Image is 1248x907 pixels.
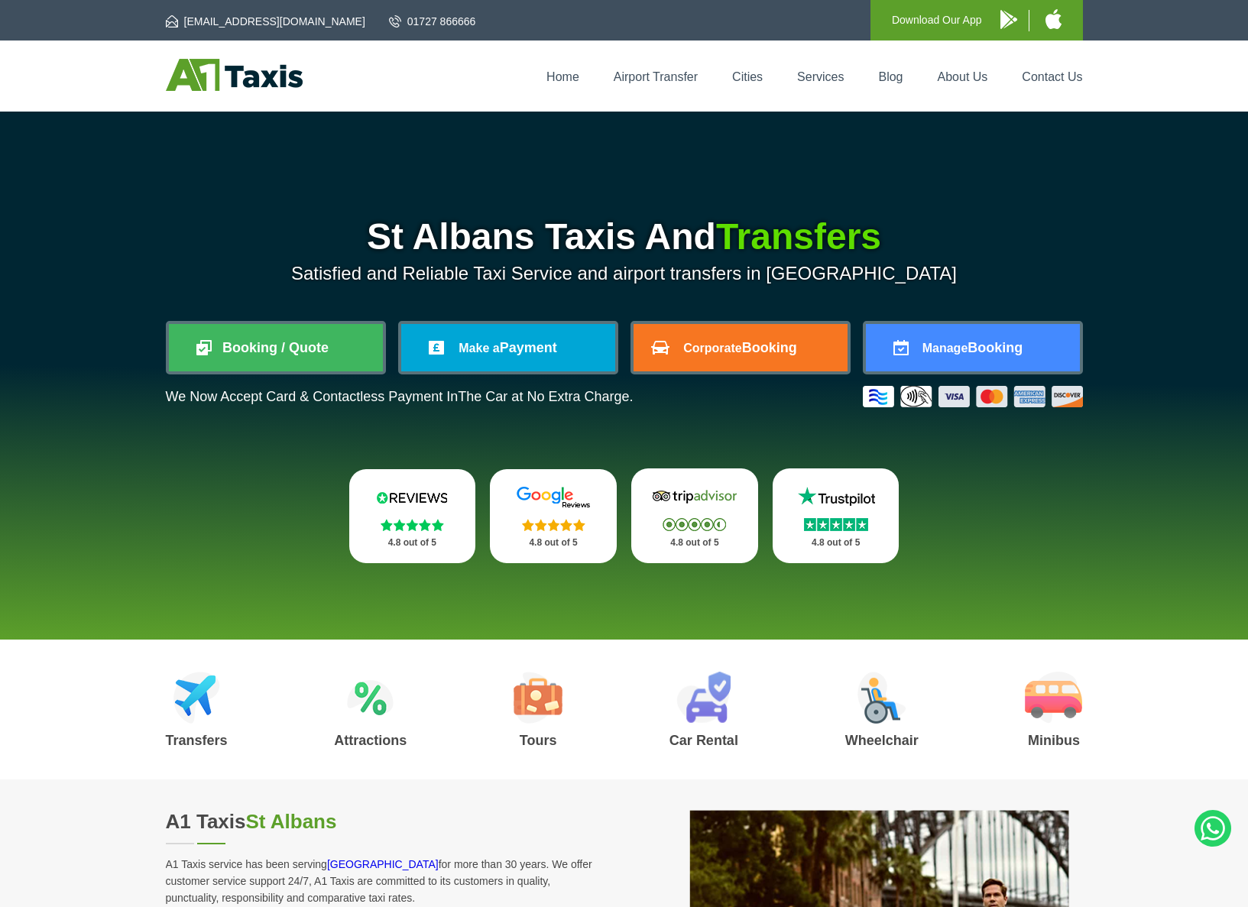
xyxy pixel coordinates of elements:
p: 4.8 out of 5 [648,533,741,552]
a: Contact Us [1022,70,1082,83]
img: Attractions [347,672,394,724]
span: Manage [922,342,968,355]
a: [GEOGRAPHIC_DATA] [327,858,439,870]
a: Google Stars 4.8 out of 5 [490,469,617,563]
a: Airport Transfer [614,70,698,83]
img: Stars [522,519,585,531]
a: Services [797,70,844,83]
a: Home [546,70,579,83]
a: Tripadvisor Stars 4.8 out of 5 [631,468,758,563]
p: 4.8 out of 5 [507,533,600,552]
span: Make a [459,342,499,355]
img: A1 Taxis St Albans LTD [166,59,303,91]
img: Stars [663,518,726,531]
p: 4.8 out of 5 [366,533,459,552]
span: St Albans [246,810,337,833]
p: Download Our App [892,11,982,30]
img: Stars [804,518,868,531]
a: Cities [732,70,763,83]
a: Make aPayment [401,324,615,371]
span: Corporate [683,342,741,355]
img: Stars [381,519,444,531]
p: Satisfied and Reliable Taxi Service and airport transfers in [GEOGRAPHIC_DATA] [166,263,1083,284]
a: Trustpilot Stars 4.8 out of 5 [773,468,900,563]
img: Reviews.io [366,486,458,509]
h3: Transfers [166,734,228,747]
img: Minibus [1025,672,1082,724]
a: CorporateBooking [634,324,848,371]
img: Trustpilot [790,485,882,508]
h3: Minibus [1025,734,1082,747]
a: [EMAIL_ADDRESS][DOMAIN_NAME] [166,14,365,29]
img: Google [507,486,599,509]
h3: Attractions [334,734,407,747]
img: A1 Taxis iPhone App [1045,9,1062,29]
span: The Car at No Extra Charge. [458,389,633,404]
p: A1 Taxis service has been serving for more than 30 years. We offer customer service support 24/7,... [166,856,606,906]
h3: Wheelchair [845,734,919,747]
img: Airport Transfers [173,672,220,724]
img: A1 Taxis Android App [1000,10,1017,29]
img: Tripadvisor [649,485,741,508]
img: Credit And Debit Cards [863,386,1083,407]
p: We Now Accept Card & Contactless Payment In [166,389,634,405]
a: ManageBooking [866,324,1080,371]
span: Transfers [716,216,881,257]
h3: Car Rental [669,734,738,747]
h2: A1 Taxis [166,810,606,834]
img: Car Rental [676,672,731,724]
img: Wheelchair [857,672,906,724]
p: 4.8 out of 5 [789,533,883,552]
a: Booking / Quote [169,324,383,371]
a: About Us [938,70,988,83]
h3: Tours [514,734,562,747]
h1: St Albans Taxis And [166,219,1083,255]
a: Blog [878,70,903,83]
a: Reviews.io Stars 4.8 out of 5 [349,469,476,563]
a: 01727 866666 [389,14,476,29]
img: Tours [514,672,562,724]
